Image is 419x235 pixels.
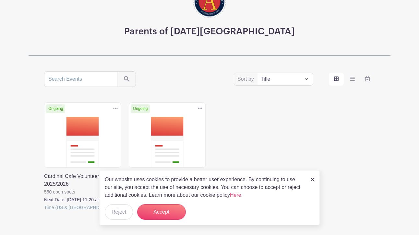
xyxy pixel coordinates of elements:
[230,192,241,198] a: Here
[329,73,375,86] div: order and view
[137,204,186,220] button: Accept
[105,176,304,199] p: Our website uses cookies to provide a better user experience. By continuing to use our site, you ...
[105,204,133,220] button: Reject
[124,26,295,37] h3: Parents of [DATE][GEOGRAPHIC_DATA]
[311,178,315,182] img: close_button-5f87c8562297e5c2d7936805f587ecaba9071eb48480494691a3f1689db116b3.svg
[44,71,117,87] input: Search Events
[237,75,256,83] label: Sort by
